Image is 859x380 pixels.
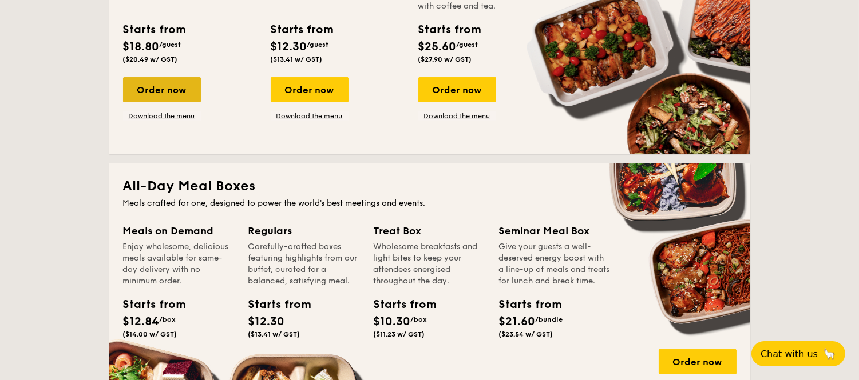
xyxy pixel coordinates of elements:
div: Starts from [499,296,551,313]
div: Order now [418,77,496,102]
span: $18.80 [123,40,160,54]
div: Enjoy wholesome, delicious meals available for same-day delivery with no minimum order. [123,241,235,287]
span: /guest [307,41,329,49]
a: Download the menu [418,111,496,121]
span: Chat with us [761,349,818,359]
span: $25.60 [418,40,457,54]
span: /box [160,315,176,323]
span: ($20.49 w/ GST) [123,55,178,63]
span: ($23.54 w/ GST) [499,330,553,338]
span: $21.60 [499,315,536,329]
div: Order now [271,77,349,102]
div: Give your guests a well-deserved energy boost with a line-up of meals and treats for lunch and br... [499,241,611,287]
span: $12.84 [123,315,160,329]
div: Meals crafted for one, designed to power the world's best meetings and events. [123,198,737,209]
span: /guest [160,41,181,49]
span: $12.30 [248,315,285,329]
div: Starts from [123,21,185,38]
div: Starts from [418,21,481,38]
h2: All-Day Meal Boxes [123,177,737,195]
span: /box [411,315,427,323]
div: Starts from [123,296,175,313]
div: Treat Box [374,223,485,239]
span: /bundle [536,315,563,323]
div: Order now [659,349,737,374]
span: $10.30 [374,315,411,329]
div: Starts from [248,296,300,313]
div: Starts from [374,296,425,313]
div: Starts from [271,21,333,38]
div: Regulars [248,223,360,239]
span: ($27.90 w/ GST) [418,55,472,63]
div: Carefully-crafted boxes featuring highlights from our buffet, curated for a balanced, satisfying ... [248,241,360,287]
div: Order now [123,77,201,102]
span: ($11.23 w/ GST) [374,330,425,338]
a: Download the menu [123,111,201,121]
span: ($13.41 w/ GST) [271,55,323,63]
span: /guest [457,41,478,49]
div: Wholesome breakfasts and light bites to keep your attendees energised throughout the day. [374,241,485,287]
span: $12.30 [271,40,307,54]
div: Meals on Demand [123,223,235,239]
span: 🦙 [822,347,836,361]
div: Seminar Meal Box [499,223,611,239]
span: ($13.41 w/ GST) [248,330,300,338]
span: ($14.00 w/ GST) [123,330,177,338]
button: Chat with us🦙 [751,341,845,366]
a: Download the menu [271,111,349,121]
